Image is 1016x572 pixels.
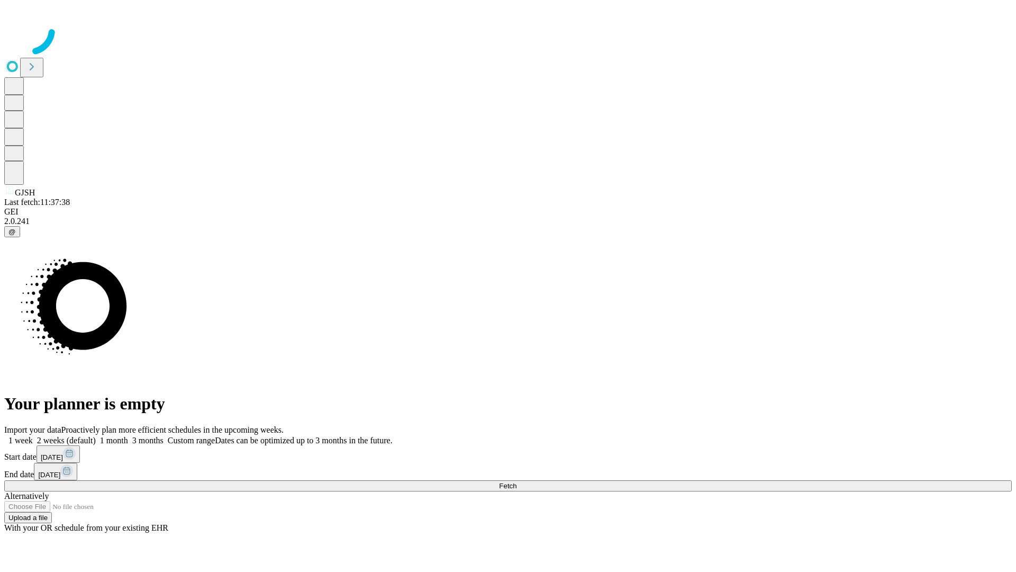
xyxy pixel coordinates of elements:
[100,436,128,445] span: 1 month
[41,453,63,461] span: [DATE]
[4,394,1012,414] h1: Your planner is empty
[4,217,1012,226] div: 2.0.241
[15,188,35,197] span: GJSH
[4,491,49,501] span: Alternatively
[4,463,1012,480] div: End date
[132,436,164,445] span: 3 months
[37,445,80,463] button: [DATE]
[4,198,70,207] span: Last fetch: 11:37:38
[8,228,16,236] span: @
[215,436,392,445] span: Dates can be optimized up to 3 months in the future.
[4,512,52,523] button: Upload a file
[4,523,168,532] span: With your OR schedule from your existing EHR
[168,436,215,445] span: Custom range
[37,436,96,445] span: 2 weeks (default)
[4,425,61,434] span: Import your data
[8,436,33,445] span: 1 week
[4,445,1012,463] div: Start date
[4,480,1012,491] button: Fetch
[38,471,60,479] span: [DATE]
[4,226,20,237] button: @
[499,482,516,490] span: Fetch
[61,425,284,434] span: Proactively plan more efficient schedules in the upcoming weeks.
[34,463,77,480] button: [DATE]
[4,207,1012,217] div: GEI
